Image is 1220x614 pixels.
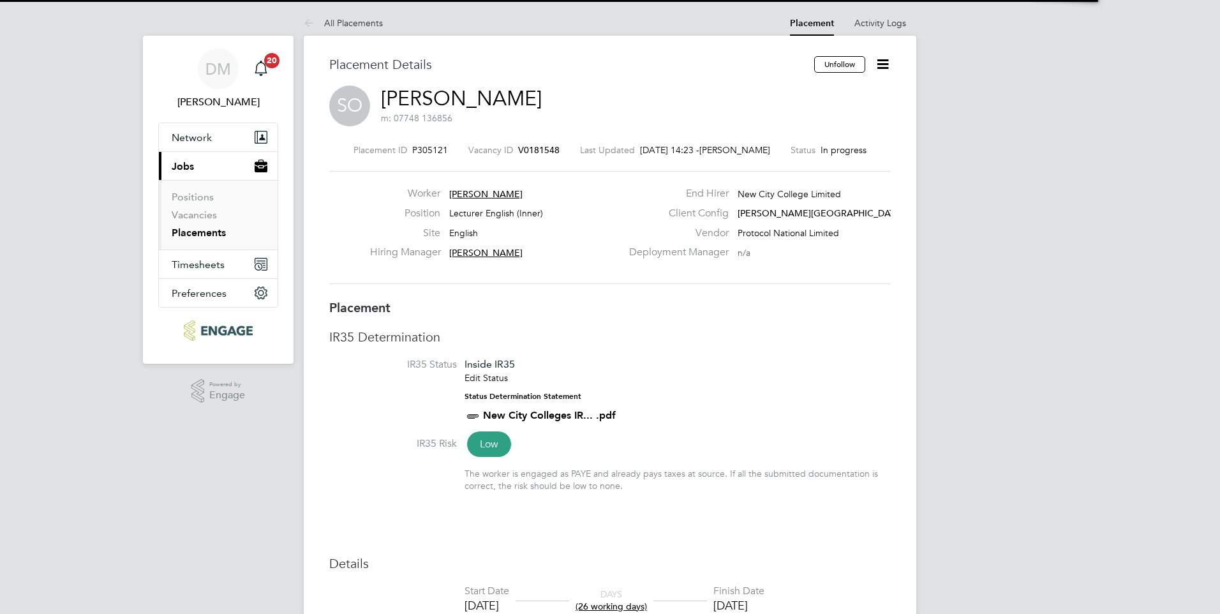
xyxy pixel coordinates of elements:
[172,227,226,239] a: Placements
[370,227,440,240] label: Site
[209,379,245,390] span: Powered by
[821,144,867,156] span: In progress
[159,180,278,250] div: Jobs
[329,86,370,126] span: SO
[370,207,440,220] label: Position
[621,187,729,200] label: End Hirer
[738,247,750,258] span: n/a
[381,86,542,111] a: [PERSON_NAME]
[790,18,834,29] a: Placement
[483,409,616,421] a: New City Colleges IR... .pdf
[621,227,729,240] label: Vendor
[621,207,729,220] label: Client Config
[713,585,764,598] div: Finish Date
[159,250,278,278] button: Timesheets
[264,53,279,68] span: 20
[159,279,278,307] button: Preferences
[791,144,815,156] label: Status
[576,601,647,612] span: (26 working days)
[370,246,440,259] label: Hiring Manager
[467,431,511,457] span: Low
[329,329,891,345] h3: IR35 Determination
[172,209,217,221] a: Vacancies
[329,437,457,451] label: IR35 Risk
[353,144,407,156] label: Placement ID
[449,247,523,258] span: [PERSON_NAME]
[465,358,515,370] span: Inside IR35
[465,392,581,401] strong: Status Determination Statement
[209,390,245,401] span: Engage
[449,207,543,219] span: Lecturer English (Inner)
[580,144,635,156] label: Last Updated
[329,358,457,371] label: IR35 Status
[854,17,906,29] a: Activity Logs
[159,152,278,180] button: Jobs
[640,144,699,156] span: [DATE] 14:23 -
[738,188,841,200] span: New City College Limited
[304,17,383,29] a: All Placements
[184,320,252,341] img: ncclondon-logo-retina.png
[814,56,865,73] button: Unfollow
[699,144,770,156] span: [PERSON_NAME]
[713,598,764,613] div: [DATE]
[172,131,212,144] span: Network
[159,123,278,151] button: Network
[158,49,278,110] a: DM[PERSON_NAME]
[468,144,513,156] label: Vacancy ID
[518,144,560,156] span: V0181548
[329,300,391,315] b: Placement
[569,588,653,611] div: DAYS
[370,187,440,200] label: Worker
[381,112,452,124] span: m: 07748 136856
[465,585,509,598] div: Start Date
[738,207,903,219] span: [PERSON_NAME][GEOGRAPHIC_DATA]
[172,258,225,271] span: Timesheets
[158,320,278,341] a: Go to home page
[248,49,274,89] a: 20
[465,372,508,384] a: Edit Status
[158,94,278,110] span: Della-Marie McCartney
[191,379,246,403] a: Powered byEngage
[449,227,478,239] span: English
[172,191,214,203] a: Positions
[465,598,509,613] div: [DATE]
[738,227,839,239] span: Protocol National Limited
[449,188,523,200] span: [PERSON_NAME]
[329,555,891,572] h3: Details
[172,287,227,299] span: Preferences
[143,36,294,364] nav: Main navigation
[205,61,231,77] span: DM
[329,56,805,73] h3: Placement Details
[465,468,891,491] div: The worker is engaged as PAYE and already pays taxes at source. If all the submitted documentatio...
[412,144,448,156] span: P305121
[172,160,194,172] span: Jobs
[621,246,729,259] label: Deployment Manager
